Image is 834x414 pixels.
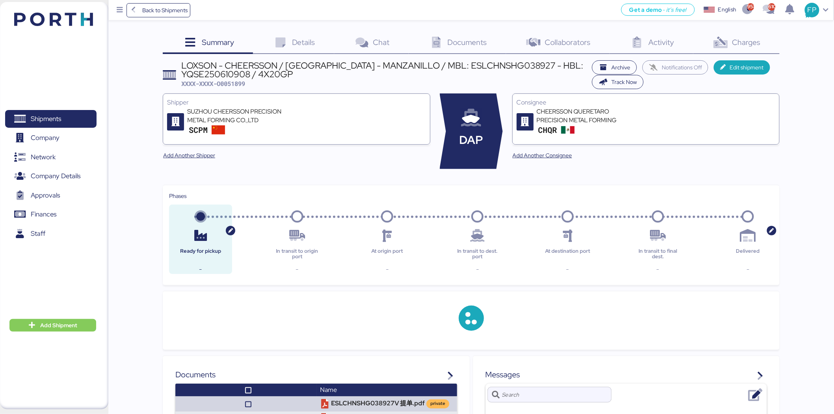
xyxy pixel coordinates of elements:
[362,265,413,274] div: -
[662,63,702,72] span: Notifications Off
[460,132,483,149] span: DAP
[452,265,503,274] div: -
[5,205,97,224] a: Finances
[40,321,77,330] span: Add Shipment
[31,170,80,182] span: Company Details
[545,37,591,47] span: Collaborators
[5,167,97,185] a: Company Details
[31,190,60,201] span: Approvals
[175,265,226,274] div: -
[157,149,222,163] button: Add Another Shipper
[448,37,487,47] span: Documents
[320,386,337,394] span: Name
[9,319,96,332] button: Add Shipment
[202,37,234,47] span: Summary
[5,110,97,128] a: Shipments
[31,228,45,239] span: Staff
[513,151,572,160] span: Add Another Consignee
[5,129,97,147] a: Company
[362,248,413,260] div: At origin port
[175,369,457,380] div: Documents
[649,37,674,47] span: Activity
[502,387,607,403] input: Search
[592,75,644,89] button: Track Now
[292,37,315,47] span: Details
[506,149,579,163] button: Add Another Consignee
[187,107,282,125] div: SUZHOU CHEERSSON PRECISION METAL FORMING CO.,LTD
[31,132,60,144] span: Company
[5,224,97,242] a: Staff
[723,248,773,260] div: Delivered
[142,6,188,15] span: Back to Shipments
[714,60,770,75] button: Edit shipment
[169,192,773,200] div: Phases
[633,248,683,260] div: In transit to final dest.
[272,248,322,260] div: In transit to origin port
[5,186,97,205] a: Approvals
[430,400,445,407] div: private
[272,265,322,274] div: -
[31,209,56,220] span: Finances
[730,63,764,72] span: Edit shipment
[163,151,215,160] span: Add Another Shipper
[31,113,61,125] span: Shipments
[127,3,191,17] a: Back to Shipments
[542,248,593,260] div: At destination port
[486,369,767,380] div: Messages
[317,396,457,411] td: ESLCHNSHG038927V 提单.pdf
[5,148,97,166] a: Network
[612,77,637,87] span: Track Now
[182,61,588,79] div: LOXSON - CHEERSSON / [GEOGRAPHIC_DATA] - MANZANILLO / MBL: ESLCHNSHG038927 - HBL: YQSE250610908 /...
[182,80,246,88] span: XXXX-XXXX-O0051899
[113,4,127,17] button: Menu
[732,37,761,47] span: Charges
[592,60,637,75] button: Archive
[723,265,773,274] div: -
[642,60,709,75] button: Notifications Off
[31,151,56,163] span: Network
[537,107,631,125] div: CHEERSSON QUERETARO PRECISION METAL FORMING
[808,5,816,15] span: FP
[452,248,503,260] div: In transit to dest. port
[167,98,426,107] div: Shipper
[373,37,390,47] span: Chat
[633,265,683,274] div: -
[612,63,631,72] span: Archive
[175,248,226,260] div: Ready for pickup
[517,98,775,107] div: Consignee
[542,265,593,274] div: -
[718,6,736,14] div: English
